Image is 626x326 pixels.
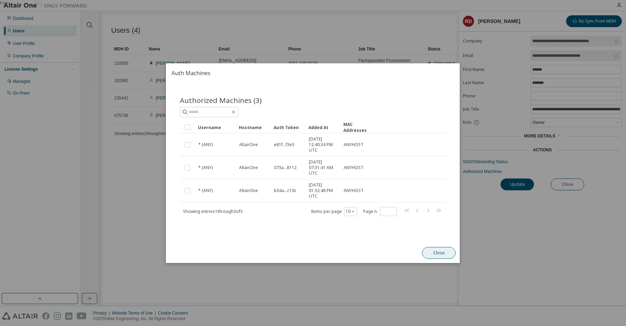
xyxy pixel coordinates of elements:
[309,122,338,133] div: Added At
[364,207,397,216] span: Page n.
[344,188,364,193] span: ANYHOST
[166,63,460,83] h2: Auth Machines
[198,188,213,193] span: * (ANY)
[239,188,258,193] span: AltairOne
[309,182,338,199] span: [DATE] 01:32:48 PM UTC
[346,208,356,214] button: 10
[274,188,297,193] span: b04a...c10c
[274,165,297,170] span: 073a...8112
[198,165,213,170] span: * (ANY)
[239,142,258,148] span: AltairOne
[239,165,258,170] span: AltairOne
[311,207,357,216] span: Items per page
[198,122,233,133] div: Username
[309,159,338,176] span: [DATE] 07:31:41 AM UTC
[183,208,243,214] span: Showing entries 1 through 3 of 3
[274,122,303,133] div: Auth Token
[198,142,213,148] span: * (ANY)
[344,165,364,170] span: ANYHOST
[180,95,262,105] span: Authorized Machines (3)
[344,142,364,148] span: ANYHOST
[422,247,456,259] button: Close
[274,142,295,148] span: e81f...f3e5
[239,122,268,133] div: Hostname
[344,121,373,133] div: MAC Addresses
[309,136,338,153] span: [DATE] 12:40:34 PM UTC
